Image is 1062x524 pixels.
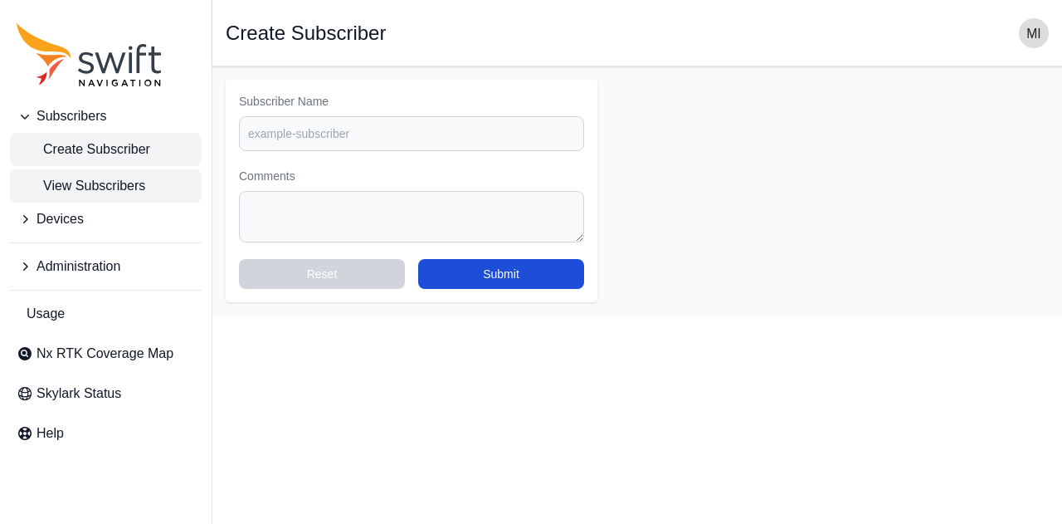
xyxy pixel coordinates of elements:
[10,417,202,450] a: Help
[418,259,584,289] button: Submit
[10,337,202,370] a: Nx RTK Coverage Map
[27,304,65,324] span: Usage
[226,23,386,43] h1: Create Subscriber
[239,93,584,110] label: Subscriber Name
[239,259,405,289] button: Reset
[17,140,150,159] span: Create Subscriber
[37,209,84,229] span: Devices
[17,176,145,196] span: View Subscribers
[10,203,202,236] button: Devices
[10,169,202,203] a: View Subscribers
[239,168,584,184] label: Comments
[37,344,173,364] span: Nx RTK Coverage Map
[10,100,202,133] button: Subscribers
[10,297,202,331] a: Usage
[10,250,202,283] button: Administration
[1019,18,1049,48] img: user photo
[10,377,202,410] a: Skylark Status
[37,257,120,277] span: Administration
[10,133,202,166] a: Create Subscriber
[239,116,584,151] input: example-subscriber
[37,424,64,443] span: Help
[37,384,121,404] span: Skylark Status
[37,106,106,126] span: Subscribers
